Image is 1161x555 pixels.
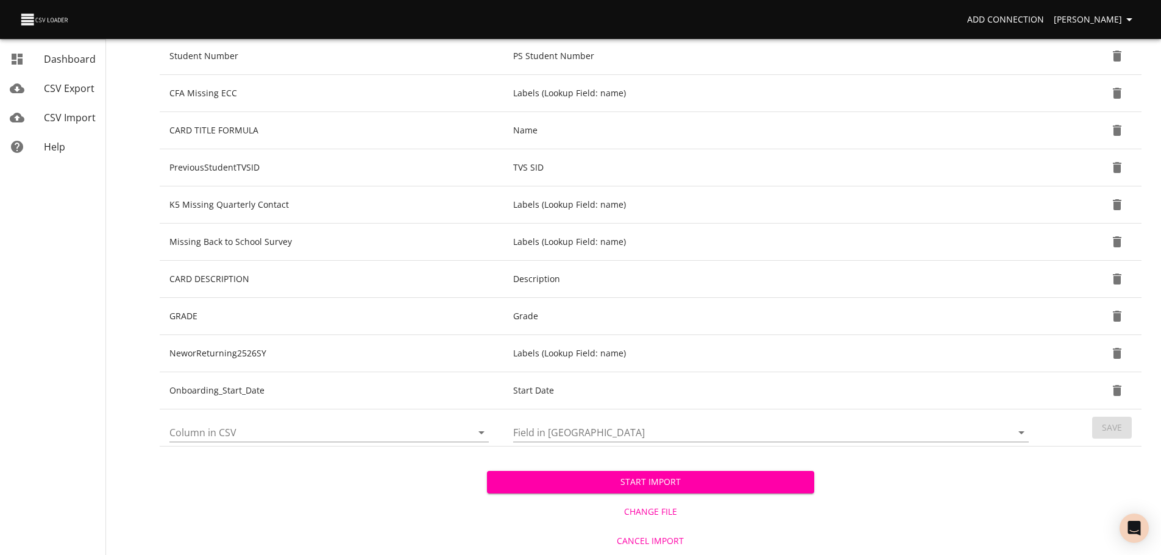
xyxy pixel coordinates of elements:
button: [PERSON_NAME] [1049,9,1141,31]
button: Delete [1102,264,1132,294]
button: Delete [1102,116,1132,145]
button: Open [473,424,490,441]
td: Labels (Lookup Field: name) [503,335,1043,372]
button: Delete [1102,227,1132,256]
td: Description [503,261,1043,298]
button: Start Import [487,471,814,493]
td: Labels (Lookup Field: name) [503,75,1043,112]
td: K5 Missing Quarterly Contact [160,186,503,224]
div: Open Intercom Messenger [1120,514,1149,543]
button: Delete [1102,41,1132,71]
td: GRADE [160,298,503,335]
td: Grade [503,298,1043,335]
a: Add Connection [962,9,1049,31]
button: Delete [1102,376,1132,405]
button: Change File [487,501,814,523]
td: NeworReturning2526SY [160,335,503,372]
img: CSV Loader [20,11,71,28]
span: CSV Export [44,82,94,95]
button: Delete [1102,79,1132,108]
span: Start Import [497,475,804,490]
button: Delete [1102,302,1132,331]
td: Student Number [160,38,503,75]
td: PreviousStudentTVSID [160,149,503,186]
span: Change File [492,504,809,520]
td: CARD DESCRIPTION [160,261,503,298]
td: Labels (Lookup Field: name) [503,186,1043,224]
span: Dashboard [44,52,96,66]
button: Open [1013,424,1030,441]
td: Name [503,112,1043,149]
span: Cancel Import [492,534,809,549]
button: Delete [1102,339,1132,368]
td: PS Student Number [503,38,1043,75]
td: TVS SID [503,149,1043,186]
span: [PERSON_NAME] [1054,12,1137,27]
span: CSV Import [44,111,96,124]
button: Delete [1102,190,1132,219]
td: CFA Missing ECC [160,75,503,112]
td: Onboarding_Start_Date [160,372,503,409]
td: CARD TITLE FORMULA [160,112,503,149]
td: Start Date [503,372,1043,409]
span: Help [44,140,65,154]
button: Cancel Import [487,530,814,553]
span: Add Connection [967,12,1044,27]
td: Labels (Lookup Field: name) [503,224,1043,261]
button: Delete [1102,153,1132,182]
td: Missing Back to School Survey [160,224,503,261]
